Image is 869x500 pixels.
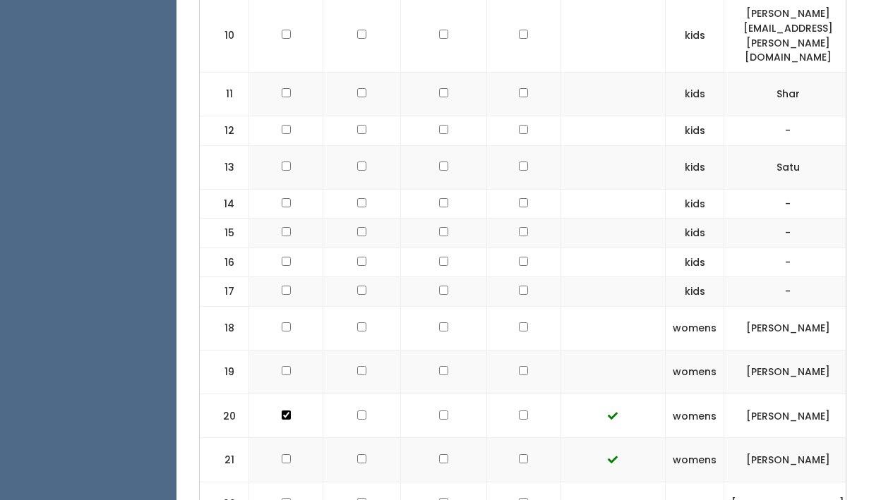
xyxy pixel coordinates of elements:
td: 13 [200,145,249,189]
td: - [724,248,852,277]
td: - [724,219,852,248]
td: kids [666,116,724,145]
td: 12 [200,116,249,145]
td: kids [666,189,724,219]
td: womens [666,438,724,482]
td: 21 [200,438,249,482]
td: kids [666,72,724,116]
td: 19 [200,350,249,394]
td: kids [666,145,724,189]
td: kids [666,219,724,248]
td: Shar [724,72,852,116]
td: womens [666,306,724,350]
td: 20 [200,394,249,438]
td: - [724,116,852,145]
td: 16 [200,248,249,277]
td: Satu [724,145,852,189]
td: womens [666,394,724,438]
td: [PERSON_NAME] [724,306,852,350]
td: [PERSON_NAME] [724,438,852,482]
td: 15 [200,219,249,248]
td: - [724,189,852,219]
td: kids [666,277,724,307]
td: 18 [200,306,249,350]
td: 11 [200,72,249,116]
td: womens [666,350,724,394]
td: - [724,277,852,307]
td: [PERSON_NAME] [724,394,852,438]
td: kids [666,248,724,277]
td: [PERSON_NAME] [724,350,852,394]
td: 14 [200,189,249,219]
td: 17 [200,277,249,307]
